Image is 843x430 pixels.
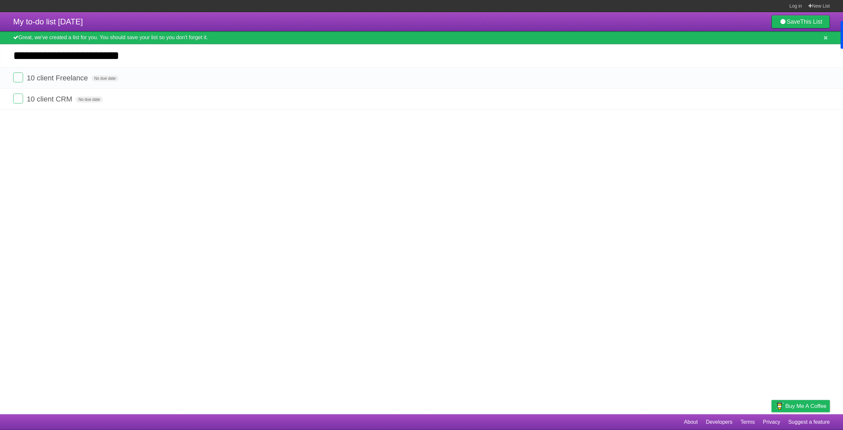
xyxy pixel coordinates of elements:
[76,97,102,102] span: No due date
[772,15,830,28] a: SaveThis List
[13,17,83,26] span: My to-do list [DATE]
[788,416,830,428] a: Suggest a feature
[27,74,90,82] span: 10 client Freelance
[772,400,830,412] a: Buy me a coffee
[763,416,780,428] a: Privacy
[684,416,698,428] a: About
[13,94,23,103] label: Done
[741,416,755,428] a: Terms
[706,416,732,428] a: Developers
[27,95,74,103] span: 10 client CRM
[785,400,827,412] span: Buy me a coffee
[775,400,784,412] img: Buy me a coffee
[800,18,822,25] b: This List
[92,75,118,81] span: No due date
[13,72,23,82] label: Done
